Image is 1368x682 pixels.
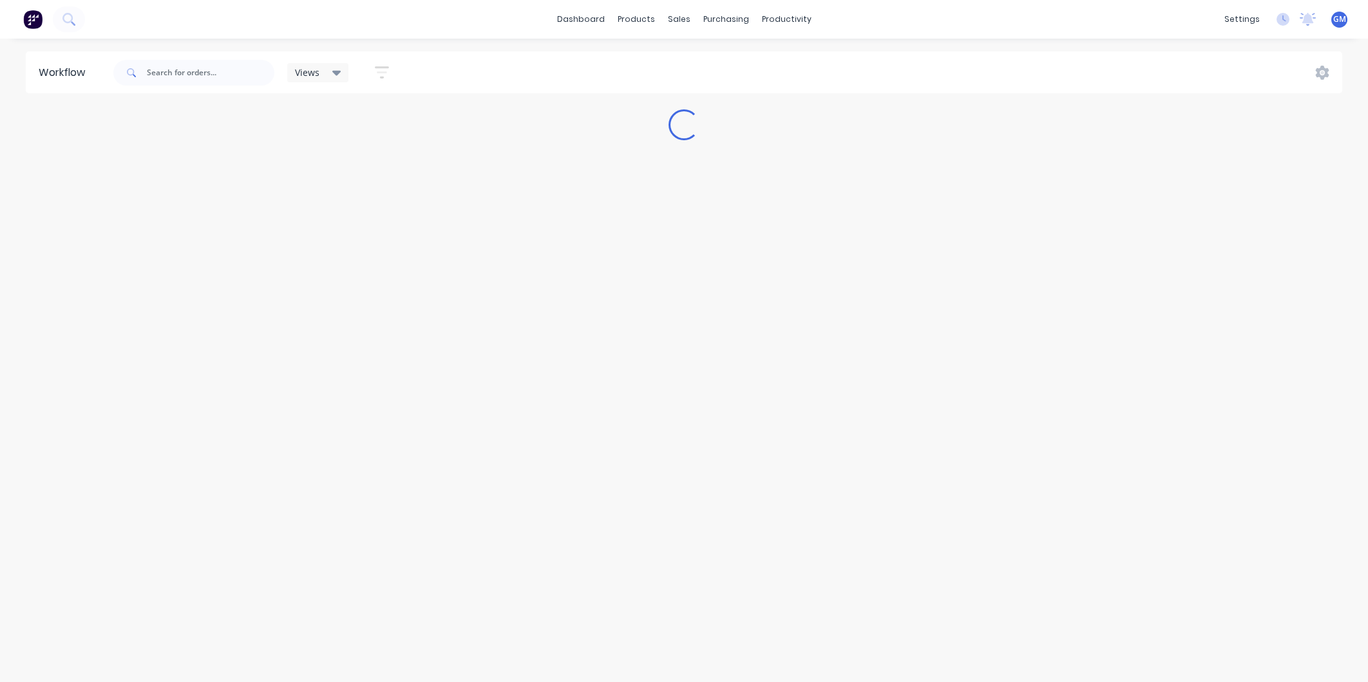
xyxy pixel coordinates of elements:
[755,10,818,29] div: productivity
[1218,10,1266,29] div: settings
[39,65,91,80] div: Workflow
[1333,14,1346,25] span: GM
[23,10,43,29] img: Factory
[661,10,697,29] div: sales
[697,10,755,29] div: purchasing
[295,66,319,79] span: Views
[551,10,611,29] a: dashboard
[147,60,274,86] input: Search for orders...
[611,10,661,29] div: products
